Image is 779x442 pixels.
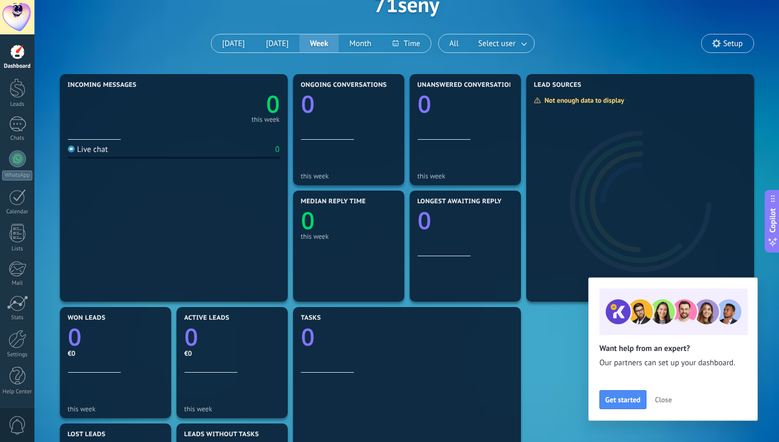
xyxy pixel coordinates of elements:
span: Setup [723,39,743,48]
div: Settings [2,351,33,358]
button: Week [299,34,339,52]
button: [DATE] [211,34,255,52]
span: Leads without tasks [184,431,259,438]
div: 0 [275,145,279,155]
div: Mail [2,280,33,287]
span: Select user [476,37,517,51]
div: this week [301,232,396,240]
span: Median reply time [301,198,366,205]
button: Time [382,34,431,52]
div: this week [68,405,163,413]
span: Unanswered conversations [418,82,518,89]
span: Close [655,396,672,403]
div: Not enough data to display [534,96,632,105]
div: Chats [2,135,33,142]
span: Active leads [184,314,229,322]
a: 0 [68,321,163,353]
text: 0 [418,204,431,237]
span: Incoming messages [68,82,137,89]
span: Get started [605,396,641,403]
img: Live chat [68,146,75,152]
span: Ongoing conversations [301,82,387,89]
button: Get started [599,390,647,409]
span: Won leads [68,314,105,322]
div: Lists [2,246,33,252]
a: 0 [174,88,280,120]
div: Stats [2,314,33,321]
span: Longest awaiting reply [418,198,502,205]
div: Dashboard [2,63,33,70]
div: Leads [2,101,33,108]
button: [DATE] [255,34,299,52]
text: 0 [68,321,82,353]
button: Month [339,34,382,52]
span: Copilot [767,208,778,232]
div: this week [252,117,280,122]
div: Calendar [2,209,33,215]
div: WhatsApp [2,170,32,181]
a: 0 [301,321,513,353]
a: 0 [184,321,280,353]
div: this week [418,172,513,180]
span: Lost leads [68,431,106,438]
div: Live chat [68,145,108,155]
text: 0 [418,88,431,120]
text: 0 [301,88,315,120]
h2: Want help from an expert? [599,344,747,354]
div: €0 [68,349,163,358]
span: Tasks [301,314,321,322]
text: 0 [301,321,315,353]
text: 0 [301,204,315,237]
text: 0 [266,88,280,120]
div: this week [184,405,280,413]
div: Help Center [2,389,33,395]
button: Select user [469,34,534,52]
button: Close [650,392,677,408]
text: 0 [184,321,198,353]
div: this week [301,172,396,180]
button: All [439,34,470,52]
span: Our partners can set up your dashboard. [599,358,747,368]
div: €0 [184,349,280,358]
span: Lead Sources [534,82,581,89]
